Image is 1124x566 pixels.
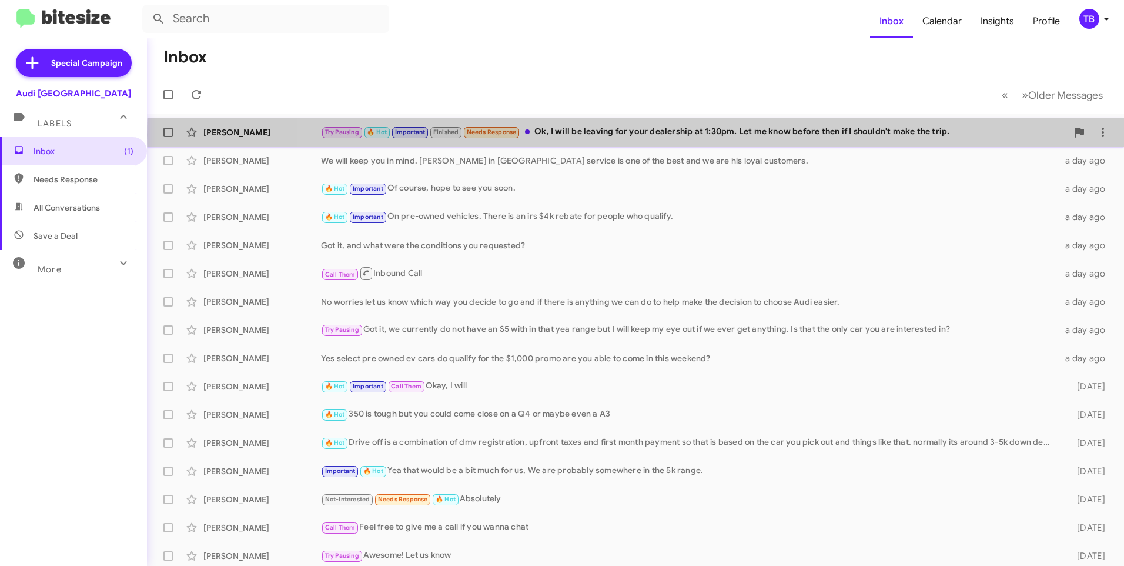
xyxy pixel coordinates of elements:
a: Calendar [913,4,971,38]
div: [PERSON_NAME] [203,296,321,308]
div: a day ago [1058,296,1115,308]
div: [PERSON_NAME] [203,381,321,392]
span: Call Them [391,382,421,390]
div: Of course, hope to see you soon. [321,182,1058,195]
span: Important [353,382,383,390]
div: a day ago [1058,211,1115,223]
div: Okay, I will [321,379,1058,393]
div: [PERSON_NAME] [203,522,321,534]
span: 🔥 Hot [436,495,456,503]
input: Search [142,5,389,33]
div: Ok, I will be leaving for your dealership at 1:30pm. Let me know before then if I shouldn't make ... [321,125,1068,139]
nav: Page navigation example [995,83,1110,107]
div: a day ago [1058,155,1115,167]
div: a day ago [1058,239,1115,251]
div: 350 is tough but you could come close on a Q4 or maybe even a A3 [321,408,1058,421]
div: [PERSON_NAME] [203,352,321,364]
div: Feel free to give me a call if you wanna chat [321,521,1058,534]
div: We will keep you in mind. [PERSON_NAME] in [GEOGRAPHIC_DATA] service is one of the best and we ar... [321,155,1058,167]
button: Next [1015,83,1110,107]
span: Finished [433,128,459,136]
span: 🔥 Hot [325,185,345,192]
div: On pre-owned vehicles. There is an irs $4k rebate for people who qualify. [321,210,1058,224]
span: « [1002,88,1008,102]
span: Not-Interested [325,495,370,503]
span: Older Messages [1028,89,1103,102]
span: Try Pausing [325,326,359,334]
span: Important [353,185,383,192]
div: [PERSON_NAME] [203,268,321,279]
span: Important [395,128,426,136]
div: a day ago [1058,183,1115,195]
div: [PERSON_NAME] [203,211,321,223]
div: Yes select pre owned ev cars do qualify for the $1,000 promo are you able to come in this weekend? [321,352,1058,364]
div: [DATE] [1058,522,1115,534]
div: [PERSON_NAME] [203,155,321,167]
div: TB [1079,9,1099,29]
div: Drive off is a combination of dmv registration, upfront taxes and first month payment so that is ... [321,436,1058,450]
div: [DATE] [1058,550,1115,562]
div: [DATE] [1058,494,1115,505]
div: [DATE] [1058,409,1115,421]
span: Try Pausing [325,552,359,560]
h1: Inbox [163,48,207,66]
div: Awesome! Let us know [321,549,1058,562]
span: 🔥 Hot [325,439,345,447]
span: Needs Response [467,128,517,136]
span: Call Them [325,524,356,531]
div: [PERSON_NAME] [203,465,321,477]
span: Special Campaign [51,57,122,69]
button: Previous [995,83,1015,107]
span: Save a Deal [34,230,78,242]
div: Absolutely [321,492,1058,506]
div: Inbound Call [321,266,1058,281]
span: More [38,264,62,275]
span: Needs Response [378,495,428,503]
div: [DATE] [1058,381,1115,392]
span: Labels [38,118,72,129]
span: Needs Response [34,174,133,185]
div: [PERSON_NAME] [203,550,321,562]
a: Inbox [870,4,913,38]
span: All Conversations [34,202,100,214]
span: Inbox [34,145,133,157]
div: [DATE] [1058,465,1115,477]
div: a day ago [1058,268,1115,279]
div: [DATE] [1058,437,1115,449]
a: Profile [1023,4,1069,38]
div: [PERSON_NAME] [203,494,321,505]
div: Got it, and what were the conditions you requested? [321,239,1058,251]
span: Important [325,467,356,475]
div: [PERSON_NAME] [203,126,321,138]
div: Yea that would be a bit much for us, We are probably somewhere in the 5k range. [321,464,1058,478]
button: TB [1069,9,1111,29]
span: 🔥 Hot [325,411,345,418]
div: a day ago [1058,352,1115,364]
span: 🔥 Hot [325,382,345,390]
span: (1) [124,145,133,157]
div: [PERSON_NAME] [203,437,321,449]
div: Audi [GEOGRAPHIC_DATA] [16,88,131,99]
span: 🔥 Hot [325,213,345,221]
div: [PERSON_NAME] [203,183,321,195]
span: Call Them [325,271,356,278]
div: Got it, we currently do not have an S5 with in that yea range but I will keep my eye out if we ev... [321,323,1058,337]
span: 🔥 Hot [363,467,383,475]
span: Try Pausing [325,128,359,136]
span: » [1022,88,1028,102]
span: Important [353,213,383,221]
a: Special Campaign [16,49,132,77]
div: No worries let us know which way you decide to go and if there is anything we can do to help make... [321,296,1058,308]
div: [PERSON_NAME] [203,239,321,251]
div: [PERSON_NAME] [203,324,321,336]
a: Insights [971,4,1023,38]
span: 🔥 Hot [367,128,387,136]
div: [PERSON_NAME] [203,409,321,421]
div: a day ago [1058,324,1115,336]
